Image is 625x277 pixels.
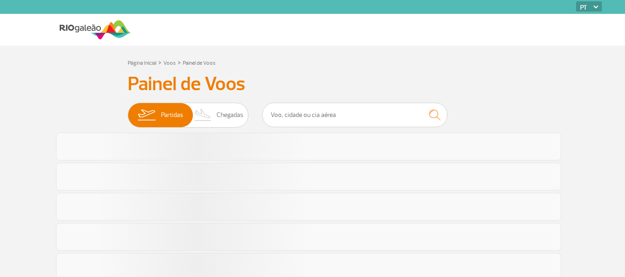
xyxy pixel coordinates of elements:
[178,57,181,68] a: >
[262,103,447,127] input: Voo, cidade ou cia aérea
[158,57,161,68] a: >
[128,60,156,67] a: Página Inicial
[163,60,176,67] a: Voos
[183,60,216,67] a: Painel de Voos
[217,103,243,127] span: Chegadas
[132,103,161,127] img: slider-embarque
[190,103,217,127] img: slider-desembarque
[161,103,183,127] span: Partidas
[128,73,498,96] h3: Painel de Voos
